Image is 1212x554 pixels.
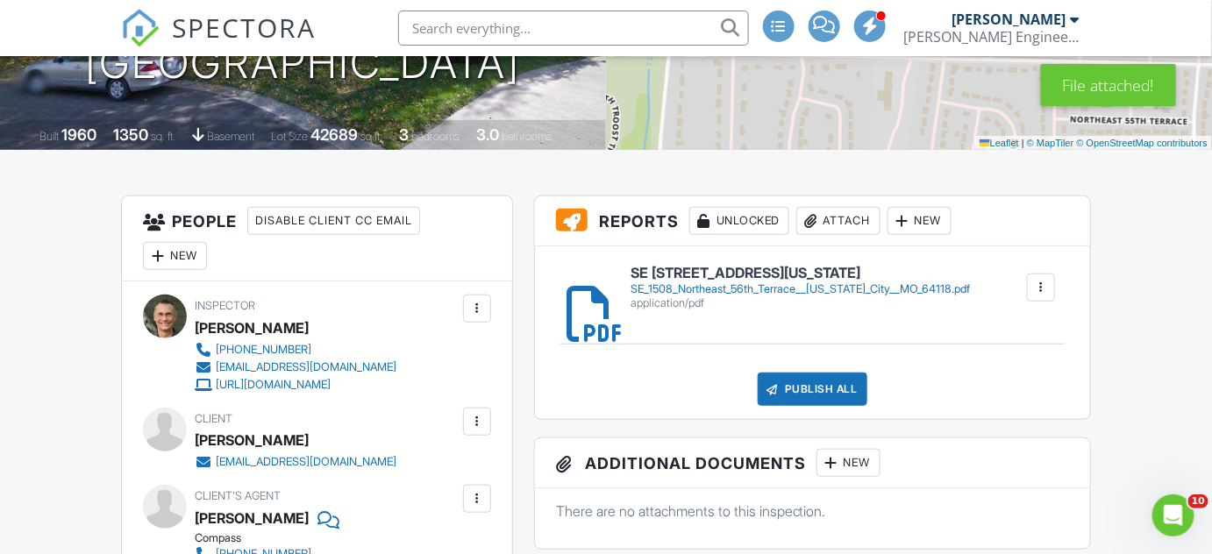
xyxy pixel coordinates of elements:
[535,196,1090,246] h3: Reports
[143,242,207,270] div: New
[40,130,60,143] span: Built
[952,11,1066,28] div: [PERSON_NAME]
[888,207,952,235] div: New
[216,343,311,357] div: [PHONE_NUMBER]
[631,266,970,310] a: SE [STREET_ADDRESS][US_STATE] SE_1508_Northeast_56th_Terrace__[US_STATE]_City__MO_64118.pdf appli...
[216,455,396,469] div: [EMAIL_ADDRESS][DOMAIN_NAME]
[503,130,553,143] span: bathrooms
[398,11,749,46] input: Search everything...
[121,9,160,47] img: The Best Home Inspection Software - Spectora
[412,130,460,143] span: bedrooms
[361,130,383,143] span: sq.ft.
[208,130,255,143] span: basement
[1027,138,1074,148] a: © MapTiler
[195,341,396,359] a: [PHONE_NUMBER]
[122,196,512,281] h3: People
[195,299,255,312] span: Inspector
[172,9,316,46] span: SPECTORA
[689,207,789,235] div: Unlocked
[980,138,1019,148] a: Leaflet
[195,489,281,502] span: Client's Agent
[1041,64,1176,106] div: File attached!
[195,505,309,531] div: [PERSON_NAME]
[195,531,410,545] div: Compass
[216,378,331,392] div: [URL][DOMAIN_NAME]
[195,376,396,394] a: [URL][DOMAIN_NAME]
[195,427,309,453] div: [PERSON_NAME]
[114,125,149,144] div: 1350
[152,130,176,143] span: sq. ft.
[121,24,316,60] a: SPECTORA
[400,125,410,144] div: 3
[1077,138,1208,148] a: © OpenStreetMap contributors
[195,412,232,425] span: Client
[1022,138,1024,148] span: |
[1152,494,1194,536] iframe: Intercom live chat
[631,282,970,296] div: SE_1508_Northeast_56th_Terrace__[US_STATE]_City__MO_64118.pdf
[758,373,867,406] div: Publish All
[195,359,396,376] a: [EMAIL_ADDRESS][DOMAIN_NAME]
[1188,494,1208,508] span: 10
[796,207,880,235] div: Attach
[62,125,97,144] div: 1960
[631,296,970,310] div: application/pdf
[477,125,500,144] div: 3.0
[216,360,396,374] div: [EMAIL_ADDRESS][DOMAIN_NAME]
[535,438,1090,488] h3: Additional Documents
[195,453,396,471] a: [EMAIL_ADDRESS][DOMAIN_NAME]
[631,266,970,281] h6: SE [STREET_ADDRESS][US_STATE]
[247,207,420,235] div: Disable Client CC Email
[311,125,359,144] div: 42689
[556,501,1069,521] p: There are no attachments to this inspection.
[195,315,309,341] div: [PERSON_NAME]
[904,28,1080,46] div: Schroeder Engineering, LLC
[272,130,309,143] span: Lot Size
[816,449,880,477] div: New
